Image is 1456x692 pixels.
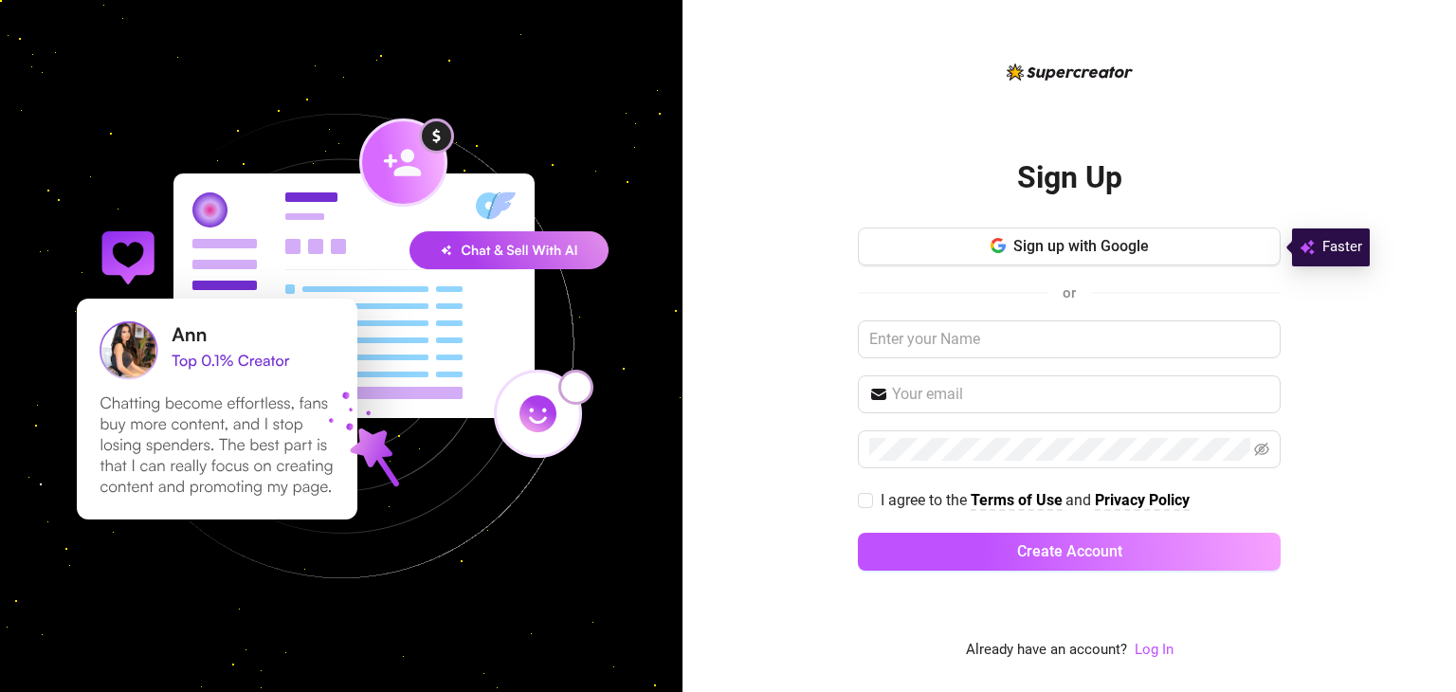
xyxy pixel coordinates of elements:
img: logo-BBDzfeDw.svg [1007,64,1133,81]
span: Create Account [1017,542,1122,560]
a: Privacy Policy [1095,491,1190,511]
a: Log In [1135,639,1174,662]
input: Your email [892,383,1269,406]
span: and [1065,491,1095,509]
span: Already have an account? [966,639,1127,662]
span: eye-invisible [1254,442,1269,457]
span: Faster [1322,236,1362,259]
input: Enter your Name [858,320,1281,358]
button: Create Account [858,533,1281,571]
span: Sign up with Google [1013,237,1149,255]
img: svg%3e [1300,236,1315,259]
a: Log In [1135,641,1174,658]
strong: Terms of Use [971,491,1063,509]
img: signup-background-D0MIrEPF.svg [13,18,669,674]
h2: Sign Up [1017,158,1122,197]
a: Terms of Use [971,491,1063,511]
strong: Privacy Policy [1095,491,1190,509]
span: I agree to the [881,491,971,509]
span: or [1063,284,1076,301]
button: Sign up with Google [858,228,1281,265]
